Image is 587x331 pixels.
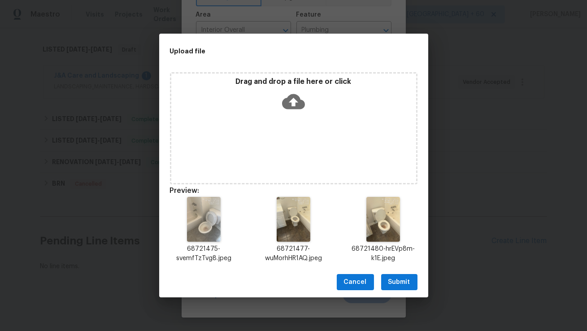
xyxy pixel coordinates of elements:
img: 9k= [187,197,221,242]
img: Z [277,197,310,242]
p: Drag and drop a file here or click [171,77,416,87]
p: 68721475-svemfTzTvg8.jpeg [170,244,238,263]
p: 68721477-wuMorhHR1AQ.jpeg [259,244,327,263]
span: Cancel [344,277,367,288]
button: Submit [381,274,417,291]
button: Cancel [337,274,374,291]
span: Submit [388,277,410,288]
img: 9k= [366,197,400,242]
h2: Upload file [170,46,377,56]
p: 68721480-hrEVp8m-k1E.jpeg [349,244,417,263]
